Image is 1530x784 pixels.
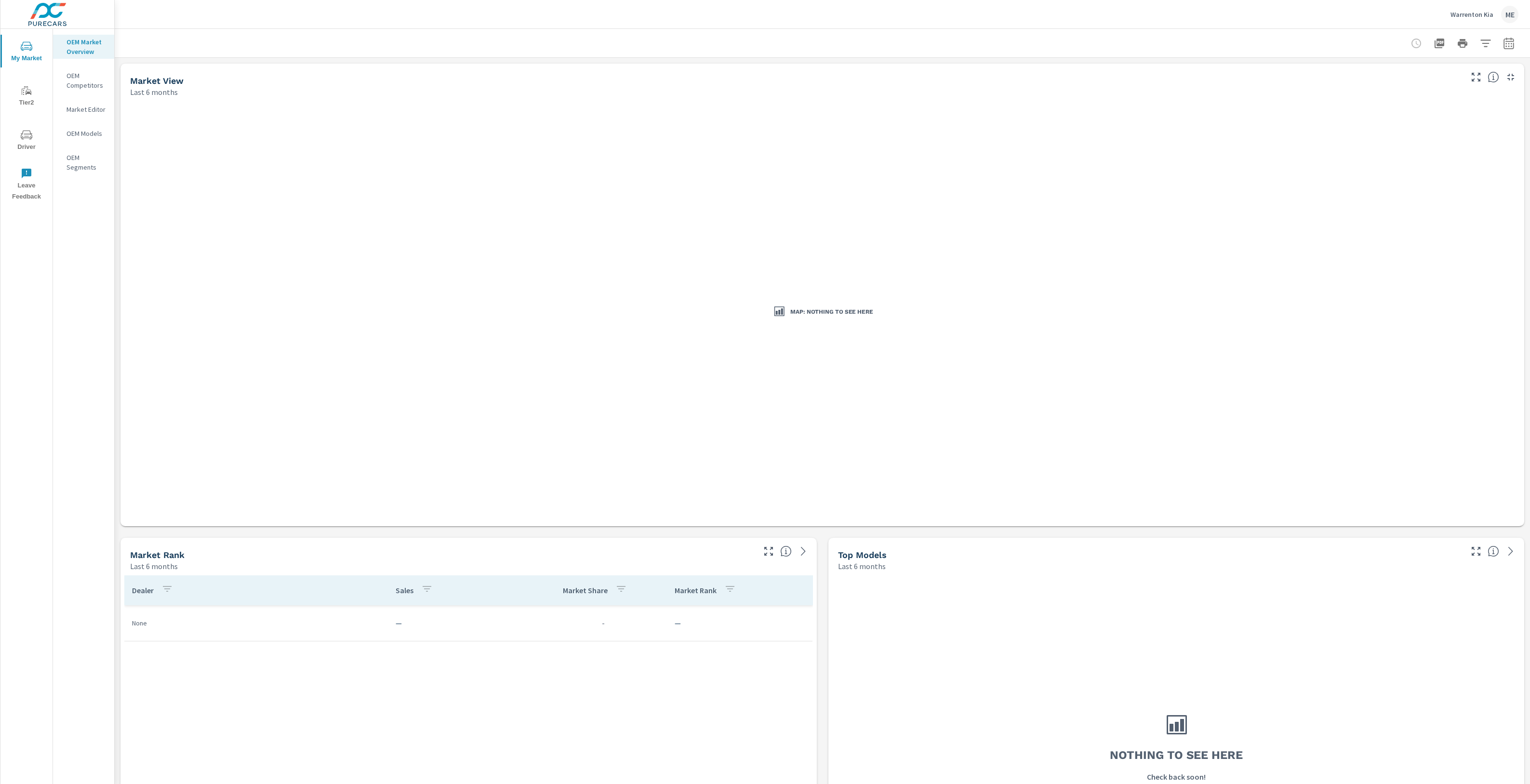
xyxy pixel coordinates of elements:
h3: Map: Nothing to see here [790,307,873,316]
button: Make Fullscreen [1468,544,1484,559]
h3: Nothing to see here [1110,747,1243,763]
p: None [132,618,380,628]
p: Last 6 months [130,560,178,572]
div: OEM Segments [53,150,114,174]
div: ME [1501,6,1518,23]
span: Find the biggest opportunities within your model lineup nationwide. [Source: Market registration ... [1488,545,1499,557]
a: See more details in report [796,544,811,559]
p: OEM Competitors [67,71,106,90]
span: Find the biggest opportunities in your market for your inventory. Understand by postal code where... [1488,71,1499,83]
h5: Market View [130,76,184,86]
button: Apply Filters [1476,34,1495,53]
button: Select Date Range [1499,34,1518,53]
p: Last 6 months [130,86,178,98]
h5: Top Models [838,550,887,560]
div: nav menu [0,29,53,206]
p: — [675,617,805,629]
span: Tier2 [3,85,50,108]
div: OEM Competitors [53,68,114,93]
p: Check back soon! [1147,771,1206,783]
a: See more details in report [1503,544,1518,559]
span: My Market [3,40,50,64]
div: OEM Market Overview [53,35,114,59]
button: Print Report [1453,34,1472,53]
span: Driver [3,129,50,153]
p: Warrenton Kia [1450,10,1493,19]
span: Market Rank shows you how you rank, in terms of sales, to other dealerships in your market. “Mark... [780,545,792,557]
p: OEM Segments [67,153,106,172]
p: - [602,617,605,629]
div: Market Editor [53,102,114,117]
span: Leave Feedback [3,168,50,202]
button: "Export Report to PDF" [1430,34,1449,53]
p: Dealer [132,585,154,595]
button: Minimize Widget [1503,69,1518,85]
button: Make Fullscreen [1468,69,1484,85]
p: OEM Models [67,129,106,138]
button: Make Fullscreen [761,544,776,559]
p: OEM Market Overview [67,37,106,56]
div: OEM Models [53,126,114,141]
p: Market Editor [67,105,106,114]
h5: Market Rank [130,550,185,560]
p: Market Share [563,585,608,595]
p: — [396,617,519,629]
p: Market Rank [675,585,717,595]
p: Sales [396,585,413,595]
p: Last 6 months [838,560,886,572]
